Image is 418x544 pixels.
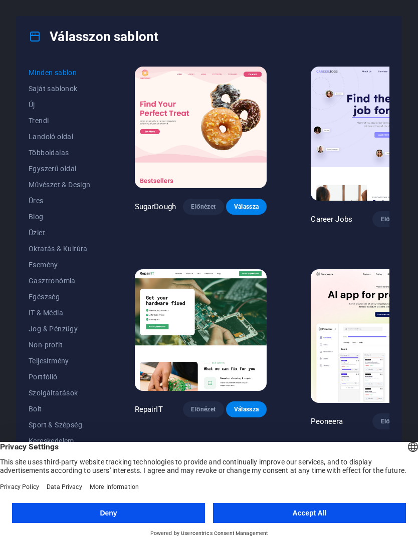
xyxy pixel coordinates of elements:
button: Egészség [29,289,91,305]
span: Üzlet [29,229,91,237]
button: Előnézet [372,413,413,429]
button: Gasztronómia [29,273,91,289]
span: Egészség [29,293,91,301]
button: Egyszerű oldal [29,161,91,177]
button: Minden sablon [29,65,91,81]
span: Válassza [234,203,259,211]
p: RepairIT [135,404,163,414]
span: Portfólió [29,373,91,381]
button: Új [29,97,91,113]
span: Jog & Pénzügy [29,325,91,333]
button: Landoló oldal [29,129,91,145]
span: Saját sablonok [29,85,91,93]
p: SugarDough [135,202,176,212]
img: SugarDough [135,67,267,188]
button: Szolgáltatások [29,385,91,401]
span: Előnézet [380,417,405,425]
p: Career Jobs [311,214,352,224]
button: Sport & Szépség [29,417,91,433]
span: Új [29,101,91,109]
img: RepairIT [135,269,267,391]
button: Előnézet [183,199,224,215]
span: Válassza [234,405,259,413]
button: Kereskedelem [29,433,91,449]
span: Sport & Szépség [29,421,91,429]
button: Teljesítmény [29,353,91,369]
button: Művészet & Design [29,177,91,193]
button: IT & Média [29,305,91,321]
span: Oktatás & Kultúra [29,245,91,253]
button: Oktatás & Kultúra [29,241,91,257]
button: Saját sablonok [29,81,91,97]
button: Trendi [29,113,91,129]
span: Landoló oldal [29,133,91,141]
button: Esemény [29,257,91,273]
button: Portfólió [29,369,91,385]
span: Bolt [29,405,91,413]
button: Többoldalas [29,145,91,161]
button: Válassza [226,199,267,215]
button: Blog [29,209,91,225]
span: Szolgáltatások [29,389,91,397]
span: Előnézet [191,203,216,211]
button: Bolt [29,401,91,417]
button: Előnézet [183,401,224,417]
button: Üzlet [29,225,91,241]
span: Egyszerű oldal [29,165,91,173]
span: Művészet & Design [29,181,91,189]
span: Kereskedelem [29,437,91,445]
h4: Válasszon sablont [29,29,158,45]
button: Előnézet [372,211,413,227]
span: IT & Média [29,309,91,317]
button: Üres [29,193,91,209]
span: Előnézet [380,215,405,223]
button: Jog & Pénzügy [29,321,91,337]
span: Esemény [29,261,91,269]
span: Többoldalas [29,149,91,157]
span: Trendi [29,117,91,125]
span: Üres [29,197,91,205]
button: Non-profit [29,337,91,353]
span: Blog [29,213,91,221]
span: Teljesítmény [29,357,91,365]
span: Előnézet [191,405,216,413]
span: Minden sablon [29,69,91,77]
span: Gasztronómia [29,277,91,285]
span: Non-profit [29,341,91,349]
p: Peoneera [311,416,343,426]
button: Válassza [226,401,267,417]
